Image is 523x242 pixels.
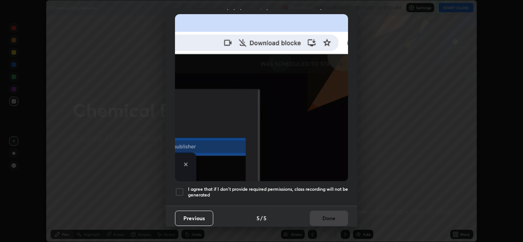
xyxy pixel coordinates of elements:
h5: I agree that if I don't provide required permissions, class recording will not be generated [188,186,348,198]
button: Previous [175,211,213,226]
img: downloads-permission-blocked.gif [175,14,348,181]
h4: 5 [257,214,260,222]
h4: / [260,214,263,222]
h4: 5 [263,214,266,222]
